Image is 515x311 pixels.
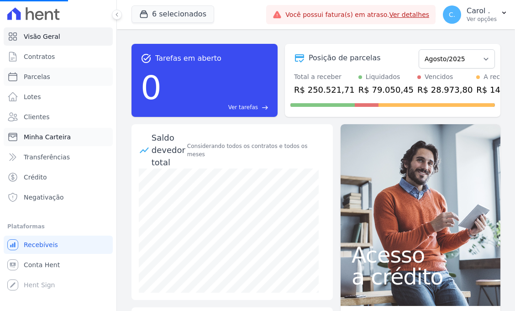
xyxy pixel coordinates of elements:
span: Parcelas [24,72,50,81]
div: Total a receber [294,72,355,82]
div: Vencidos [425,72,453,82]
a: Transferências [4,148,113,166]
span: Tarefas em aberto [155,53,221,64]
a: Crédito [4,168,113,186]
button: 6 selecionados [131,5,214,23]
span: Minha Carteira [24,132,71,142]
div: Saldo devedor total [152,132,185,169]
span: Clientes [24,112,49,121]
span: task_alt [141,53,152,64]
div: Posição de parcelas [309,53,381,63]
a: Visão Geral [4,27,113,46]
button: C. Carol . Ver opções [436,2,515,27]
span: Recebíveis [24,240,58,249]
a: Conta Hent [4,256,113,274]
a: Negativação [4,188,113,206]
span: Contratos [24,52,55,61]
a: Parcelas [4,68,113,86]
span: Acesso [352,244,489,266]
span: a crédito [352,266,489,288]
span: Ver tarefas [228,103,258,111]
span: Lotes [24,92,41,101]
a: Lotes [4,88,113,106]
span: east [262,104,268,111]
a: Ver detalhes [389,11,429,18]
span: C. [449,11,455,18]
p: Carol . [467,6,497,16]
span: Você possui fatura(s) em atraso. [285,10,429,20]
div: R$ 250.521,71 [294,84,355,96]
div: A receber [483,72,515,82]
div: Considerando todos os contratos e todos os meses [187,142,326,158]
a: Minha Carteira [4,128,113,146]
div: 0 [141,64,162,111]
p: Ver opções [467,16,497,23]
a: Ver tarefas east [165,103,268,111]
div: R$ 28.973,80 [417,84,473,96]
span: Visão Geral [24,32,60,41]
div: Plataformas [7,221,109,232]
span: Negativação [24,193,64,202]
div: Liquidados [366,72,400,82]
div: R$ 79.050,45 [358,84,414,96]
a: Clientes [4,108,113,126]
span: Transferências [24,153,70,162]
span: Crédito [24,173,47,182]
span: Conta Hent [24,260,60,269]
a: Recebíveis [4,236,113,254]
a: Contratos [4,47,113,66]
